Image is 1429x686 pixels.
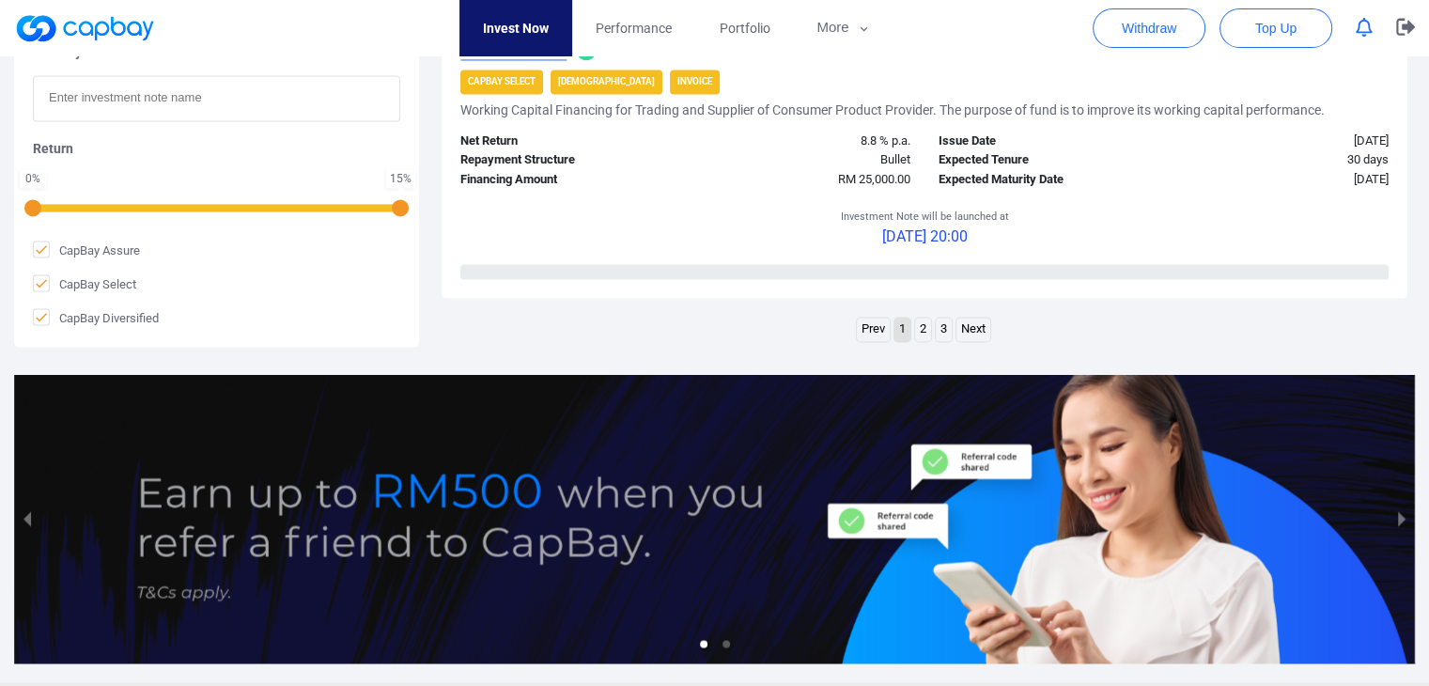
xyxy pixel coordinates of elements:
div: [DATE] [1164,132,1403,151]
strong: Invoice [677,76,712,86]
span: CapBay Diversified [33,308,159,327]
span: Performance [596,18,672,39]
p: Investment Note will be launched at [841,209,1009,226]
span: Top Up [1255,19,1297,38]
button: Withdraw [1093,8,1205,48]
div: Expected Maturity Date [924,170,1163,190]
li: slide item 2 [722,640,730,647]
li: slide item 1 [700,640,707,647]
div: 15 % [390,173,412,184]
a: Page 3 [936,318,952,341]
input: Enter investment note name [33,75,400,121]
span: CapBay Assure [33,241,140,259]
strong: [DEMOGRAPHIC_DATA] [558,76,655,86]
a: Previous page [857,318,890,341]
h5: Working Capital Financing for Trading and Supplier of Consumer Product Provider. The purpose of f... [460,101,1325,118]
div: [DATE] [1164,170,1403,190]
span: RM 25,000.00 [838,172,910,186]
div: 0 % [23,173,42,184]
h5: Return [33,140,400,157]
a: Next page [956,318,990,341]
div: Financing Amount [446,170,685,190]
a: Page 1 is your current page [894,318,910,341]
button: next slide / item [1389,375,1415,663]
button: Top Up [1219,8,1332,48]
strong: CapBay Select [468,76,536,86]
a: Page 2 [915,318,931,341]
span: CapBay Select [33,274,136,293]
button: previous slide / item [14,375,40,663]
div: Bullet [686,150,924,170]
div: 8.8 % p.a. [686,132,924,151]
p: [DATE] 20:00 [841,225,1009,249]
div: Issue Date [924,132,1163,151]
div: Expected Tenure [924,150,1163,170]
div: Net Return [446,132,685,151]
span: Portfolio [719,18,769,39]
div: 30 days [1164,150,1403,170]
u: iWC25095503 [460,40,567,60]
div: Repayment Structure [446,150,685,170]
